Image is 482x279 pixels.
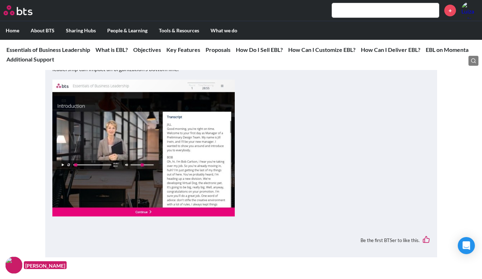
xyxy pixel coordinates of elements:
label: Sharing Hubs [60,21,102,40]
label: What we do [205,21,243,40]
div: Open Intercom Messenger [458,237,475,254]
img: F [5,257,22,274]
a: Proposals [206,46,230,53]
a: How Can I Customize EBL? [288,46,356,53]
a: Essentials of Business Leadership [6,46,90,53]
a: + [444,5,456,16]
a: EBL on Momenta [426,46,468,53]
img: Luiza Falcao [461,2,478,19]
a: How Do I Sell EBL? [236,46,283,53]
div: Be the first BTSer to like this. [52,231,430,250]
label: People & Learning [102,21,153,40]
img: BTS Logo [4,5,32,15]
label: Tools & Resources [153,21,205,40]
a: Objectives [133,46,161,53]
label: About BTS [25,21,60,40]
figcaption: [PERSON_NAME] [24,261,67,269]
a: How Can I Deliver EBL? [361,46,420,53]
a: Profile [461,2,478,19]
a: Key Features [166,46,200,53]
a: What is EBL? [95,46,128,53]
a: Go home [4,5,46,15]
a: Additional Support [6,56,54,63]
